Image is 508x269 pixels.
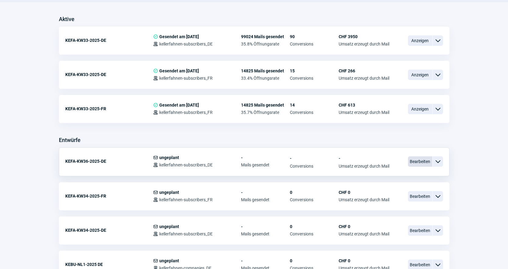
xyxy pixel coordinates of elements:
span: Mails gesendet [241,162,290,167]
div: KEFA-KW33-2025-FR [65,103,153,115]
span: kellerfahnen-subscribers_FR [159,76,213,81]
div: KEFA-KW34-2025-DE [65,224,153,236]
span: Umsatz erzeugt durch Mail [339,76,389,81]
span: 33.4% Öffnungsrate [241,76,290,81]
span: ungeplant [159,155,179,160]
span: CHF 0 [339,224,389,229]
span: Anzeigen [408,70,432,80]
span: CHF 266 [339,68,389,73]
span: CHF 613 [339,103,389,107]
span: Conversions [290,76,339,81]
span: 35.7% Öffnungsrate [241,110,290,115]
span: 0 [290,190,339,195]
h3: Aktive [59,14,74,24]
span: - [241,258,290,263]
span: - [290,155,339,161]
span: - [241,224,290,229]
span: CHF 0 [339,258,389,263]
span: Umsatz erzeugt durch Mail [339,164,389,169]
span: Mails gesendet [241,231,290,236]
span: kellerfahnen-subscribers_DE [159,42,213,46]
span: kellerfahnen-subscribers_DE [159,162,213,167]
span: 14825 Mails gesendet [241,68,290,73]
span: Gesendet am [DATE] [159,34,199,39]
span: Umsatz erzeugt durch Mail [339,42,389,46]
span: Mails gesendet [241,197,290,202]
span: Conversions [290,231,339,236]
span: Bearbeiten [408,156,432,167]
span: kellerfahnen-subscribers_FR [159,110,213,115]
span: Anzeigen [408,35,432,46]
span: - [241,190,290,195]
span: CHF 3950 [339,34,389,39]
span: Bearbeiten [408,191,432,202]
div: KEFA-KW34-2025-FR [65,190,153,202]
span: Conversions [290,164,339,169]
span: Conversions [290,197,339,202]
span: Umsatz erzeugt durch Mail [339,110,389,115]
span: Anzeigen [408,104,432,114]
span: 14825 Mails gesendet [241,103,290,107]
span: Bearbeiten [408,225,432,236]
h3: Entwürfe [59,135,81,145]
span: 15 [290,68,339,73]
span: Umsatz erzeugt durch Mail [339,231,389,236]
span: Gesendet am [DATE] [159,103,199,107]
span: Conversions [290,42,339,46]
span: - [339,155,389,161]
span: 90 [290,34,339,39]
span: Conversions [290,110,339,115]
span: Umsatz erzeugt durch Mail [339,197,389,202]
span: ungeplant [159,258,179,263]
span: 14 [290,103,339,107]
span: 0 [290,258,339,263]
span: 0 [290,224,339,229]
div: KEFA-KW33-2025-DE [65,68,153,81]
span: kellerfahnen-subscribers_FR [159,197,213,202]
span: ungeplant [159,224,179,229]
span: 35.8% Öffnungsrate [241,42,290,46]
span: kellerfahnen-subscribers_DE [159,231,213,236]
div: KEFA-KW33-2025-DE [65,34,153,46]
span: Gesendet am [DATE] [159,68,199,73]
div: KEFA-KW36-2025-DE [65,155,153,167]
span: ungeplant [159,190,179,195]
span: - [241,155,290,160]
span: 99024 Mails gesendet [241,34,290,39]
span: CHF 0 [339,190,389,195]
